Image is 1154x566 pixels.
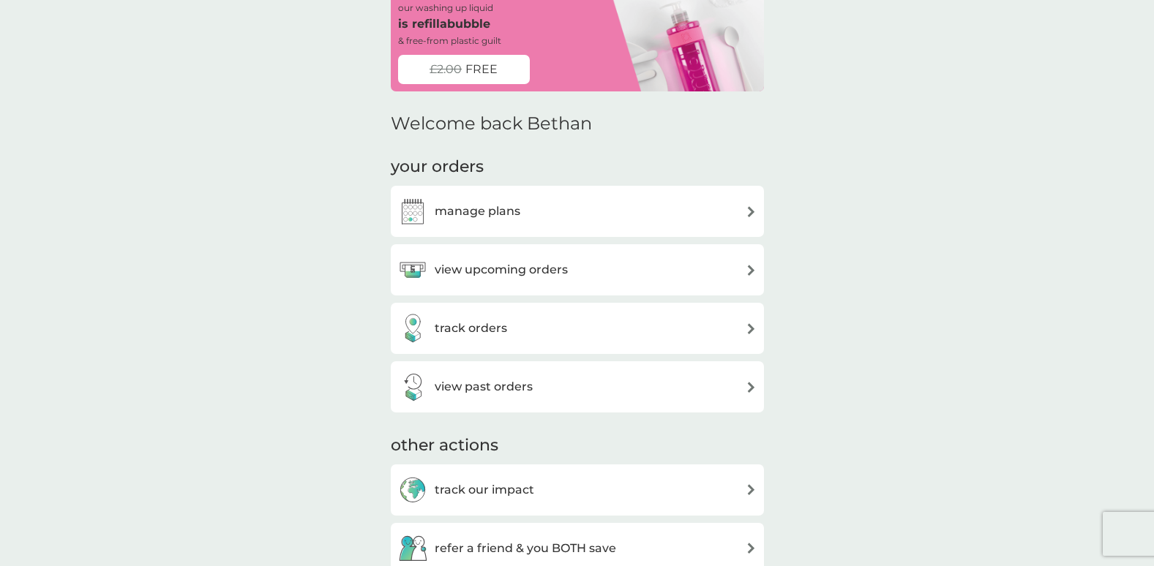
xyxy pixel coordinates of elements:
p: our washing up liquid [398,1,493,15]
h3: view upcoming orders [435,260,568,279]
h2: Welcome back Bethan [391,113,592,135]
img: arrow right [746,206,757,217]
h3: other actions [391,434,498,457]
h3: track orders [435,319,507,338]
h3: refer a friend & you BOTH save [435,539,616,558]
p: is refillabubble [398,15,490,34]
img: arrow right [746,265,757,276]
span: FREE [465,60,498,79]
img: arrow right [746,323,757,334]
h3: track our impact [435,480,534,499]
h3: your orders [391,156,484,178]
span: £2.00 [430,60,462,79]
img: arrow right [746,484,757,495]
img: arrow right [746,543,757,554]
h3: view past orders [435,377,533,396]
p: & free-from plastic guilt [398,34,501,48]
img: arrow right [746,382,757,393]
h3: manage plans [435,202,520,221]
